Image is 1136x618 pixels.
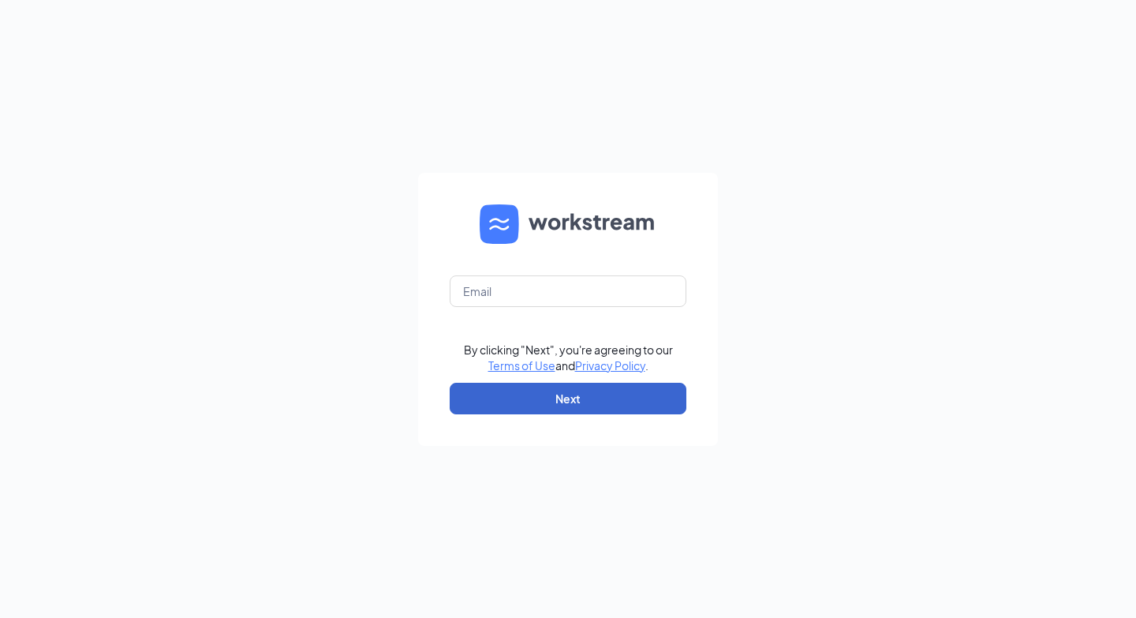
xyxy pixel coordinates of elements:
a: Privacy Policy [575,358,645,373]
button: Next [450,383,686,414]
div: By clicking "Next", you're agreeing to our and . [464,342,673,373]
img: WS logo and Workstream text [480,204,656,244]
a: Terms of Use [488,358,555,373]
input: Email [450,275,686,307]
